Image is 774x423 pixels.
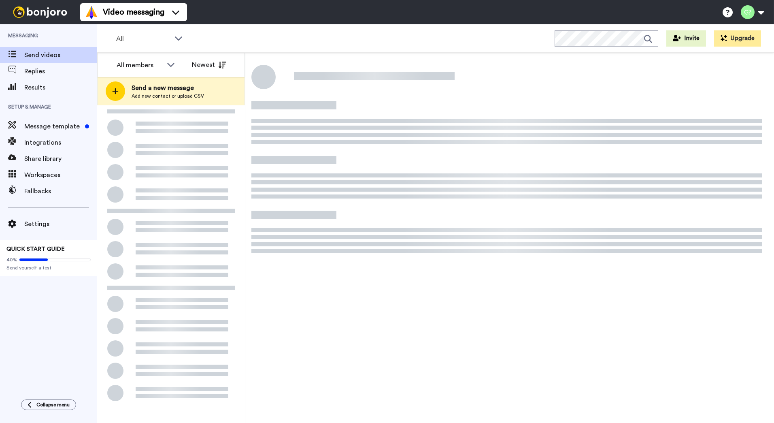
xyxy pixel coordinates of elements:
span: 40% [6,256,17,263]
span: QUICK START GUIDE [6,246,65,252]
div: All members [117,60,163,70]
span: Share library [24,154,97,164]
span: Fallbacks [24,186,97,196]
span: Workspaces [24,170,97,180]
span: Send yourself a test [6,265,91,271]
span: Send a new message [132,83,204,93]
span: Settings [24,219,97,229]
img: vm-color.svg [85,6,98,19]
button: Newest [186,57,232,73]
span: Replies [24,66,97,76]
span: Integrations [24,138,97,147]
span: All [116,34,170,44]
button: Invite [666,30,706,47]
span: Message template [24,122,82,131]
span: Collapse menu [36,402,70,408]
span: Results [24,83,97,92]
button: Collapse menu [21,399,76,410]
span: Video messaging [103,6,164,18]
img: bj-logo-header-white.svg [10,6,70,18]
span: Add new contact or upload CSV [132,93,204,99]
span: Send videos [24,50,97,60]
button: Upgrade [714,30,761,47]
